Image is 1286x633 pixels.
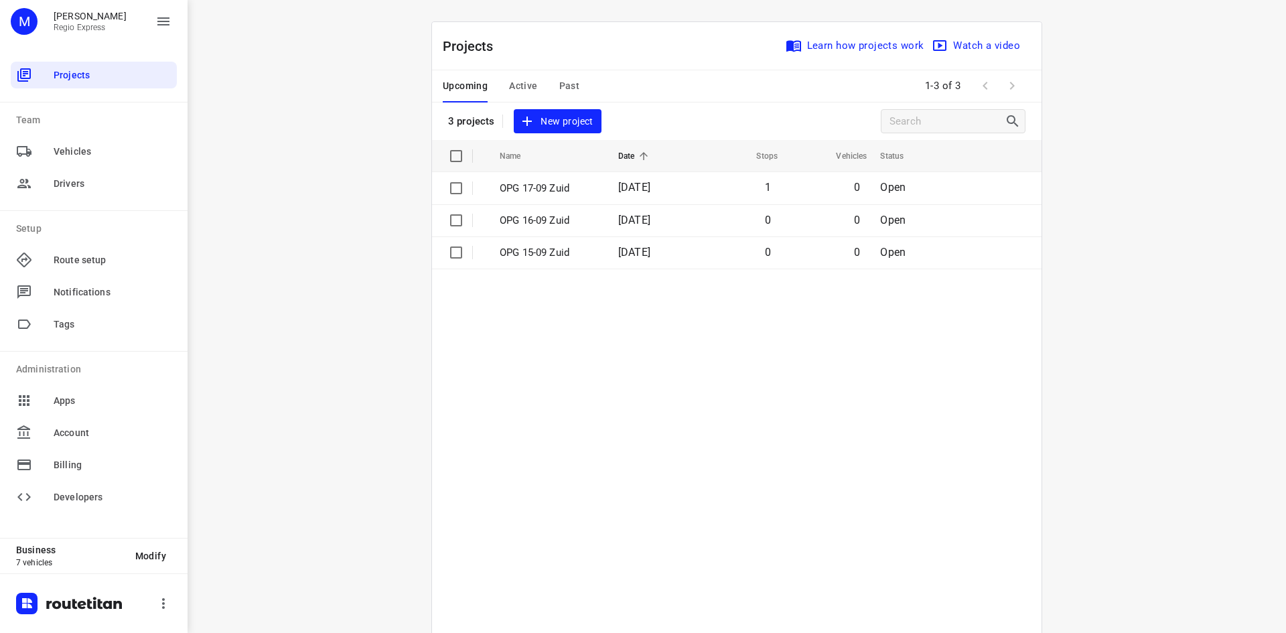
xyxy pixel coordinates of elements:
span: [DATE] [618,246,650,259]
span: 0 [854,214,860,226]
p: Team [16,113,177,127]
p: Setup [16,222,177,236]
span: Next Page [999,72,1025,99]
span: [DATE] [618,181,650,194]
span: 0 [854,246,860,259]
span: Projects [54,68,171,82]
span: Status [880,148,921,164]
span: Apps [54,394,171,408]
span: Past [559,78,580,94]
span: Open [880,214,906,226]
div: Account [11,419,177,446]
span: Open [880,246,906,259]
span: 0 [765,246,771,259]
span: Stops [739,148,778,164]
span: Vehicles [818,148,867,164]
div: Apps [11,387,177,414]
span: 1 [765,181,771,194]
span: Notifications [54,285,171,299]
span: 1-3 of 3 [920,72,967,100]
input: Search projects [889,111,1005,132]
p: 7 vehicles [16,558,125,567]
span: 0 [854,181,860,194]
span: New project [522,113,593,130]
button: Modify [125,544,177,568]
p: Max Bisseling [54,11,127,21]
div: Drivers [11,170,177,197]
div: Search [1005,113,1025,129]
span: Previous Page [972,72,999,99]
span: Route setup [54,253,171,267]
div: Projects [11,62,177,88]
p: 3 projects [448,115,494,127]
span: 0 [765,214,771,226]
div: Route setup [11,247,177,273]
div: Billing [11,451,177,478]
div: Notifications [11,279,177,305]
span: Active [509,78,537,94]
p: Administration [16,362,177,376]
p: Business [16,545,125,555]
span: Name [500,148,539,164]
span: Date [618,148,652,164]
p: Projects [443,36,504,56]
p: OPG 16-09 Zuid [500,213,598,228]
p: Regio Express [54,23,127,32]
span: Open [880,181,906,194]
span: [DATE] [618,214,650,226]
span: Modify [135,551,166,561]
span: Vehicles [54,145,171,159]
span: Billing [54,458,171,472]
span: Drivers [54,177,171,191]
p: OPG 17-09 Zuid [500,181,598,196]
div: Tags [11,311,177,338]
span: Tags [54,318,171,332]
div: M [11,8,38,35]
button: New project [514,109,601,134]
span: Upcoming [443,78,488,94]
p: OPG 15-09 Zuid [500,245,598,261]
div: Vehicles [11,138,177,165]
div: Developers [11,484,177,510]
span: Developers [54,490,171,504]
span: Account [54,426,171,440]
